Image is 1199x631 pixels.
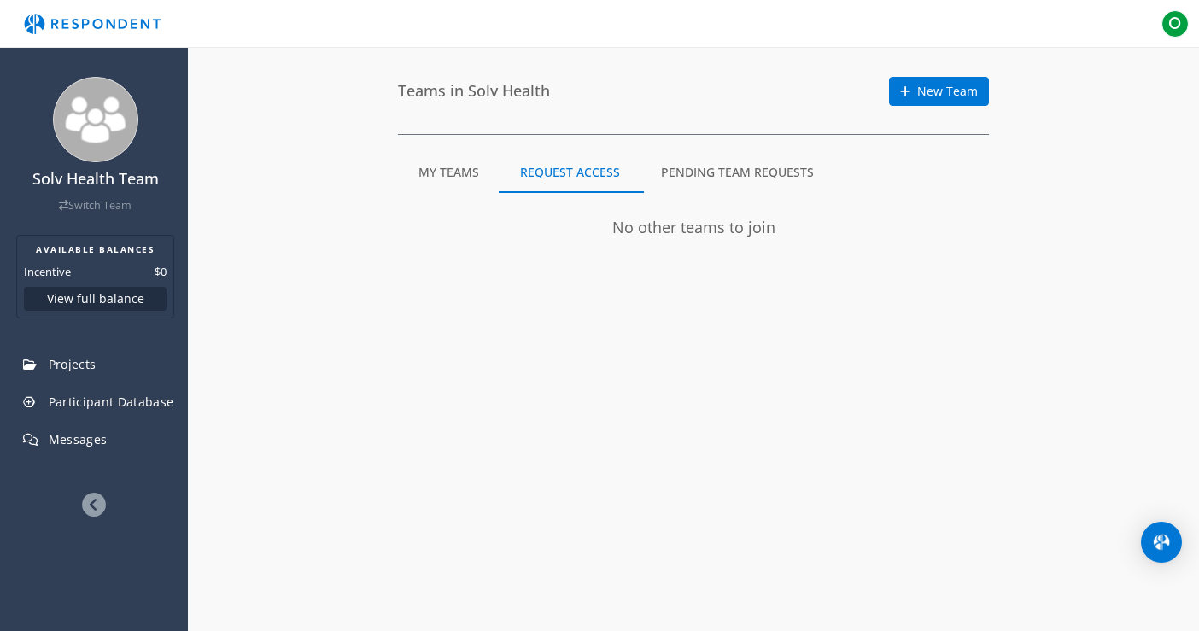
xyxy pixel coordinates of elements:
md-tab-item: Request Access [500,152,640,193]
section: Balance summary [16,235,174,318]
button: O [1158,9,1192,39]
a: Switch Team [59,198,132,213]
p: No other teams to join [398,217,989,239]
span: Participant Database [49,394,174,410]
md-tab-item: My Teams [398,152,500,193]
div: Open Intercom Messenger [1141,522,1182,563]
dd: $0 [155,263,167,280]
a: New Team [889,77,989,106]
h4: Solv Health Team [11,171,179,188]
span: Messages [49,431,108,447]
md-tab-item: Pending Team Requests [640,152,834,193]
span: Projects [49,356,97,372]
dt: Incentive [24,263,71,280]
span: O [1161,10,1189,38]
img: team_avatar_256.png [53,77,138,162]
button: View full balance [24,287,167,311]
img: respondent-logo.png [14,8,171,40]
h4: Teams in Solv Health [398,83,550,100]
h2: AVAILABLE BALANCES [24,242,167,256]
